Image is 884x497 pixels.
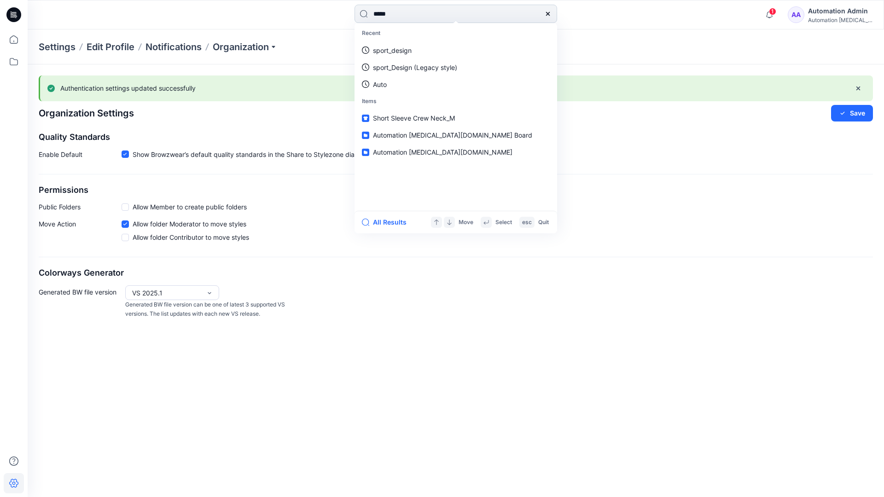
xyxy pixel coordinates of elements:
[39,202,122,212] p: Public Folders
[39,108,134,119] h2: Organization Settings
[39,185,873,195] h2: Permissions
[356,110,555,127] a: Short Sleeve Crew Neck_M
[356,93,555,110] p: Items
[362,217,413,228] button: All Results
[831,105,873,121] button: Save
[495,218,512,227] p: Select
[373,148,512,156] span: Automation [MEDICAL_DATA][DOMAIN_NAME]
[522,218,532,227] p: esc
[39,40,76,53] p: Settings
[808,6,872,17] div: Automation Admin
[125,300,289,319] p: Generated BW file version can be one of latest 3 supported VS versions. The list updates with eac...
[356,42,555,59] a: sport_design
[356,127,555,144] a: Automation [MEDICAL_DATA][DOMAIN_NAME] Board
[538,218,549,227] p: Quit
[459,218,473,227] p: Move
[373,114,455,122] span: Short Sleeve Crew Neck_M
[39,133,873,142] h2: Quality Standards
[39,150,122,163] p: Enable Default
[145,40,202,53] a: Notifications
[87,40,134,53] a: Edit Profile
[373,46,412,55] p: sport_design
[808,17,872,23] div: Automation [MEDICAL_DATA]...
[39,285,122,319] p: Generated BW file version
[60,83,196,94] p: Authentication settings updated successfully
[356,76,555,93] a: Auto
[769,8,776,15] span: 1
[132,288,201,298] div: VS 2025.1
[133,232,249,242] span: Allow folder Contributor to move styles
[356,25,555,42] p: Recent
[39,268,873,278] h2: Colorways Generator
[133,219,246,229] span: Allow folder Moderator to move styles
[356,59,555,76] a: sport_Design (Legacy style)
[373,131,532,139] span: Automation [MEDICAL_DATA][DOMAIN_NAME] Board
[133,150,364,159] span: Show Browzwear’s default quality standards in the Share to Stylezone dialog
[356,144,555,161] a: Automation [MEDICAL_DATA][DOMAIN_NAME]
[39,219,122,246] p: Move Action
[373,63,457,72] p: sport_Design (Legacy style)
[133,202,247,212] span: Allow Member to create public folders
[373,80,387,89] p: Auto
[788,6,804,23] div: AA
